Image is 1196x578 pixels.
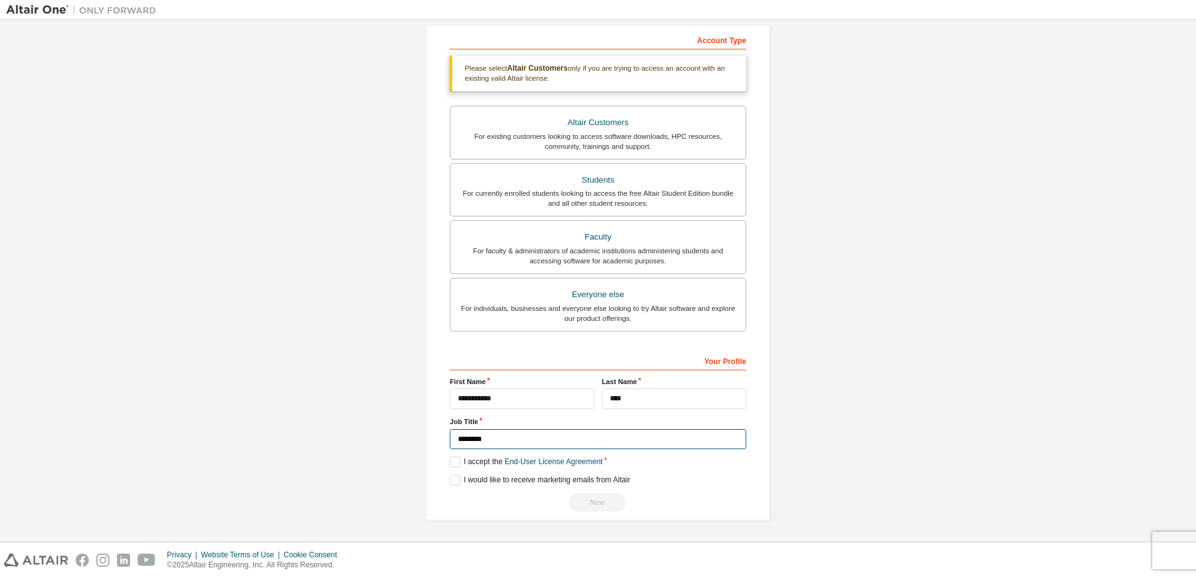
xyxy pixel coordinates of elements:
[167,550,201,560] div: Privacy
[450,350,746,370] div: Your Profile
[450,377,594,387] label: First Name
[450,56,746,91] div: Please select only if you are trying to access an account with an existing valid Altair license.
[458,228,738,246] div: Faculty
[450,493,746,512] div: Provide a valid email to continue
[201,550,283,560] div: Website Terms of Use
[458,303,738,323] div: For individuals, businesses and everyone else looking to try Altair software and explore our prod...
[458,114,738,131] div: Altair Customers
[138,554,156,567] img: youtube.svg
[117,554,130,567] img: linkedin.svg
[450,457,602,467] label: I accept the
[450,29,746,49] div: Account Type
[283,550,344,560] div: Cookie Consent
[458,188,738,208] div: For currently enrolled students looking to access the free Altair Student Edition bundle and all ...
[96,554,109,567] img: instagram.svg
[6,4,163,16] img: Altair One
[602,377,746,387] label: Last Name
[458,286,738,303] div: Everyone else
[507,64,568,73] b: Altair Customers
[458,246,738,266] div: For faculty & administrators of academic institutions administering students and accessing softwa...
[450,417,746,427] label: Job Title
[167,560,345,570] p: © 2025 Altair Engineering, Inc. All Rights Reserved.
[450,475,630,485] label: I would like to receive marketing emails from Altair
[4,554,68,567] img: altair_logo.svg
[458,131,738,151] div: For existing customers looking to access software downloads, HPC resources, community, trainings ...
[76,554,89,567] img: facebook.svg
[458,171,738,189] div: Students
[505,457,603,466] a: End-User License Agreement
